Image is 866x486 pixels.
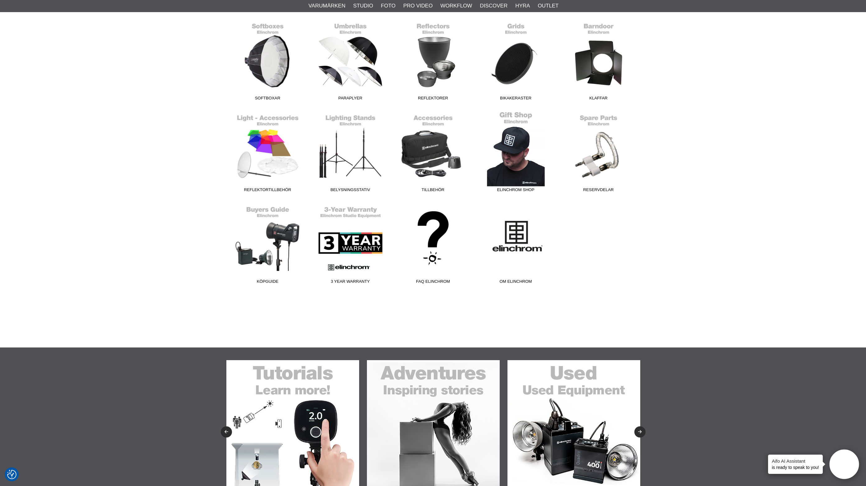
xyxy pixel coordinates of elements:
span: Belysningsstativ [309,187,392,195]
button: Samtyckesinställningar [7,469,16,480]
a: 3 Year Warranty [309,203,392,287]
button: Next [634,426,646,438]
span: Elinchrom Shop [475,187,557,195]
a: FAQ Elinchrom [392,203,475,287]
a: Belysningsstativ [309,111,392,195]
span: Reflektortillbehör [226,187,309,195]
span: Tillbehör [392,187,475,195]
a: Paraplyer [309,20,392,103]
span: Bikakeraster [475,95,557,103]
span: Paraplyer [309,95,392,103]
a: Köpguide [226,203,309,287]
a: Bikakeraster [475,20,557,103]
div: is ready to speak to you! [768,455,823,474]
a: Hyra [515,2,530,10]
span: Reflektorer [392,95,475,103]
span: 3 Year Warranty [309,278,392,287]
a: Klaffar [557,20,640,103]
span: Reservdelar [557,187,640,195]
a: Reservdelar [557,111,640,195]
span: Om Elinchrom [475,278,557,287]
h4: Aifo AI Assistant [772,458,819,464]
span: FAQ Elinchrom [392,278,475,287]
span: Softboxar [226,95,309,103]
a: Outlet [538,2,558,10]
a: Elinchrom Shop [475,111,557,195]
a: Discover [480,2,507,10]
a: Tillbehör [392,111,475,195]
a: Varumärken [308,2,345,10]
a: Reflektortillbehör [226,111,309,195]
span: Klaffar [557,95,640,103]
img: Revisit consent button [7,470,16,479]
a: Pro Video [403,2,433,10]
a: Foto [381,2,396,10]
a: Reflektorer [392,20,475,103]
a: Om Elinchrom [475,203,557,287]
a: Softboxar [226,20,309,103]
a: Workflow [440,2,472,10]
span: Köpguide [226,278,309,287]
a: Studio [353,2,373,10]
button: Previous [221,426,232,438]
